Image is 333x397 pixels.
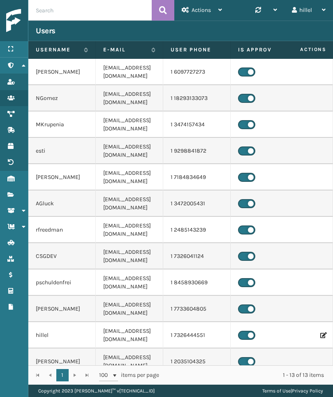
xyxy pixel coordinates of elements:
td: [PERSON_NAME] [28,164,96,190]
td: [PERSON_NAME] [28,348,96,375]
a: Privacy Policy [292,388,323,394]
span: Actions [192,7,211,14]
td: 1 2035104325 [163,348,231,375]
td: rfreedman [28,217,96,243]
td: pschuldenfrei [28,269,96,296]
h3: Users [36,26,55,36]
td: 1 9298841872 [163,138,231,164]
span: 100 [99,371,111,379]
td: CSGDEV [28,243,96,269]
a: 1 [56,369,69,381]
span: Actions [274,43,331,56]
td: [EMAIL_ADDRESS][DOMAIN_NAME] [96,348,163,375]
td: [EMAIL_ADDRESS][DOMAIN_NAME] [96,190,163,217]
td: 1 6097727273 [163,59,231,85]
label: E-mail [103,46,147,53]
td: 1 7326444551 [163,322,231,348]
td: [EMAIL_ADDRESS][DOMAIN_NAME] [96,59,163,85]
td: hillel [28,322,96,348]
td: [EMAIL_ADDRESS][DOMAIN_NAME] [96,164,163,190]
td: [EMAIL_ADDRESS][DOMAIN_NAME] [96,243,163,269]
a: Terms of Use [262,388,291,394]
td: esti [28,138,96,164]
label: User phone [171,46,223,53]
td: NGomez [28,85,96,111]
div: 1 - 13 of 13 items [171,371,324,379]
td: [EMAIL_ADDRESS][DOMAIN_NAME] [96,217,163,243]
td: AGluck [28,190,96,217]
td: [EMAIL_ADDRESS][DOMAIN_NAME] [96,296,163,322]
td: MKrupenia [28,111,96,138]
td: 1 2485143239 [163,217,231,243]
label: Is Approved [238,46,290,53]
td: [EMAIL_ADDRESS][DOMAIN_NAME] [96,322,163,348]
td: 1 3474157434 [163,111,231,138]
td: [EMAIL_ADDRESS][DOMAIN_NAME] [96,138,163,164]
label: Username [36,46,80,53]
td: 1 3472005431 [163,190,231,217]
td: 1 8458930669 [163,269,231,296]
td: [PERSON_NAME] [28,296,96,322]
td: 1 18293133073 [163,85,231,111]
i: Edit [320,332,325,338]
img: logo [6,9,80,33]
span: items per page [99,369,159,381]
div: | [262,385,323,397]
td: [EMAIL_ADDRESS][DOMAIN_NAME] [96,111,163,138]
td: 1 7733604805 [163,296,231,322]
td: [EMAIL_ADDRESS][DOMAIN_NAME] [96,85,163,111]
td: 1 7326041124 [163,243,231,269]
p: Copyright 2023 [PERSON_NAME]™ v [TECHNICAL_ID] [38,385,155,397]
td: [PERSON_NAME] [28,59,96,85]
td: [EMAIL_ADDRESS][DOMAIN_NAME] [96,269,163,296]
td: 1 7184834649 [163,164,231,190]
